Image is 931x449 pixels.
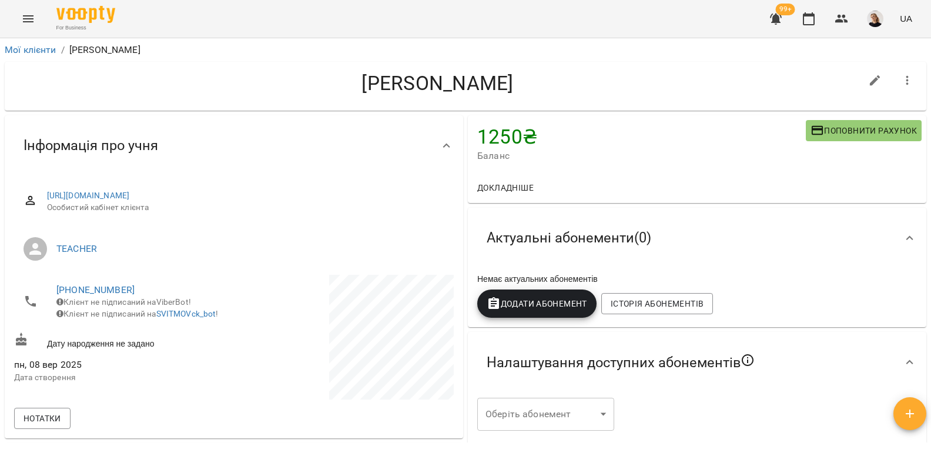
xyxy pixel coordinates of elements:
[56,309,219,318] span: Клієнт не підписаний на !
[487,297,587,311] span: Додати Абонемент
[56,297,191,307] span: Клієнт не підписаний на ViberBot!
[5,44,56,55] a: Мої клієнти
[900,12,912,25] span: UA
[806,120,922,141] button: Поповнити рахунок
[47,202,444,214] span: Особистий кабінет клієнта
[477,125,806,149] h4: 1250 ₴
[24,411,61,425] span: Нотатки
[69,43,140,57] p: [PERSON_NAME]
[12,330,234,352] div: Дату народження не задано
[5,115,463,176] div: Інформація про учня
[156,309,216,318] a: SVITMOVck_bot
[601,293,713,314] button: Історія абонементів
[14,5,42,33] button: Menu
[14,408,71,429] button: Нотатки
[24,137,158,155] span: Інформація про учня
[487,353,755,372] span: Налаштування доступних абонементів
[56,24,115,32] span: For Business
[475,271,919,287] div: Немає актуальних абонементів
[867,11,883,27] img: 9cec10d231d9bfd3de0fd9da221b6970.jpg
[61,43,65,57] li: /
[5,43,926,57] nav: breadcrumb
[56,6,115,23] img: Voopty Logo
[477,398,614,431] div: ​
[477,149,806,163] span: Баланс
[468,332,926,393] div: Налаштування доступних абонементів
[776,4,795,15] span: 99+
[477,290,597,318] button: Додати Абонемент
[56,284,135,295] a: [PHONE_NUMBER]
[56,243,97,254] a: TEACHER
[47,191,130,200] a: [URL][DOMAIN_NAME]
[477,181,534,195] span: Докладніше
[487,229,651,247] span: Актуальні абонементи ( 0 )
[468,208,926,268] div: Актуальні абонементи(0)
[14,372,232,384] p: Дата створення
[741,353,755,367] svg: Якщо не обрано жодного, клієнт зможе побачити всі публічні абонементи
[611,297,704,311] span: Історія абонементів
[14,71,861,95] h4: [PERSON_NAME]
[895,8,917,29] button: UA
[473,177,538,198] button: Докладніше
[811,124,917,138] span: Поповнити рахунок
[14,358,232,372] span: пн, 08 вер 2025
